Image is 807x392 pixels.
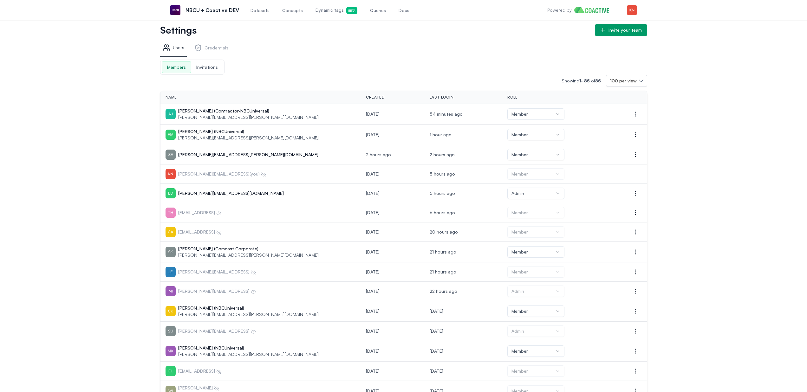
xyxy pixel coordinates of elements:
[191,61,223,73] span: Invitations
[192,41,231,57] a: Credentials
[366,210,380,215] span: Tuesday, October 8, 2024 at 11:35:50 AM PDT
[178,368,221,374] p: [EMAIL_ADDRESS]
[366,152,391,157] span: Wednesday, August 13, 2025 at 11:05:47 AM PDT
[430,111,463,117] span: Wednesday, August 13, 2025 at 1:06:45 PM PDT
[430,249,456,254] span: Tuesday, August 12, 2025 at 4:55:07 PM PDT
[366,328,380,334] span: Friday, February 3, 2023 at 5:53:21 PM PST
[251,7,270,14] span: Datasets
[178,190,284,196] p: [PERSON_NAME][EMAIL_ADDRESS][DOMAIN_NAME]
[170,5,180,15] img: NBCU + Coactive DEV
[178,209,221,216] p: [EMAIL_ADDRESS]
[627,5,637,15] img: Menu for the logged in user
[178,229,221,235] p: [EMAIL_ADDRESS]
[366,249,380,254] span: Tuesday, July 22, 2025 at 11:17:49 AM PDT
[178,171,266,177] p: [PERSON_NAME][EMAIL_ADDRESS]
[178,351,319,357] p: [PERSON_NAME][EMAIL_ADDRESS][PERSON_NAME][DOMAIN_NAME]
[547,7,572,13] p: Powered by
[366,368,380,374] span: Monday, December 2, 2024 at 2:57:17 PM PST
[166,366,176,376] img: elodie@coactive.ai-picture
[316,7,357,14] span: Dynamic tags
[178,269,256,275] p: [PERSON_NAME][EMAIL_ADDRESS]
[166,306,176,316] img: Chandrabose, Kavitha (NBCUniversal)-picture
[366,111,380,117] span: Friday, January 17, 2025 at 12:47:48 PM PST
[366,269,380,274] span: Wednesday, December 20, 2023 at 1:47:56 PM PST
[430,132,452,137] span: Wednesday, August 13, 2025 at 12:57:35 PM PDT
[166,286,176,296] img: michael@coactive.ai-picture
[591,78,601,83] span: of
[178,385,219,391] p: [PERSON_NAME]
[430,190,455,196] span: Wednesday, August 13, 2025 at 8:03:54 AM PDT
[166,169,176,179] img: jeffreyk@coactive.ai-picture
[178,114,319,120] p: [PERSON_NAME][EMAIL_ADDRESS][PERSON_NAME][DOMAIN_NAME]
[178,135,319,141] p: [PERSON_NAME][EMAIL_ADDRESS][PERSON_NAME][DOMAIN_NAME]
[178,311,319,318] p: [PERSON_NAME][EMAIL_ADDRESS][PERSON_NAME][DOMAIN_NAME]
[282,7,303,14] span: Concepts
[166,95,177,100] span: Name
[366,348,380,354] span: Monday, January 6, 2025 at 1:21:38 PM PST
[166,150,176,160] img: seth.weiland@nbcuni.com-picture
[178,252,319,258] p: [PERSON_NAME][EMAIL_ADDRESS][PERSON_NAME][DOMAIN_NAME]
[366,229,380,235] span: Monday, November 6, 2023 at 9:39:38 AM PST
[610,78,637,84] span: 100 per view
[166,267,176,277] img: jeffrey@coactive.ai-picture
[178,305,319,311] p: [PERSON_NAME] (NBCUniversal)
[166,346,176,356] img: Mui, Kwan (NBCUniversal)-picture
[366,132,380,137] span: Thursday, May 22, 2025 at 8:40:13 AM PDT
[366,288,380,294] span: Tuesday, October 8, 2024 at 11:35:55 AM PDT
[166,326,176,336] img: suzanne@coactive.ai-picture
[185,6,239,14] p: NBCU + Coactive DEV
[366,308,380,314] span: Friday, December 20, 2024 at 7:31:22 AM PST
[507,95,517,100] span: Role
[250,171,260,177] span: (you)
[191,61,223,73] button: Invitations
[178,128,319,135] p: [PERSON_NAME] (NBCUniversal)
[430,171,455,177] span: Wednesday, August 13, 2025 at 8:25:30 AM PDT
[370,7,386,14] span: Queries
[430,288,457,294] span: Tuesday, August 12, 2025 at 3:53:16 PM PDT
[178,246,319,252] p: [PERSON_NAME] (Comcast Corporate)
[574,7,614,13] img: Home
[166,247,176,257] img: Steenkamer, Kate (Comcast Corporate)-picture
[430,348,443,354] span: Tuesday, August 12, 2025 at 11:51:15 AM PDT
[595,78,601,83] span: 85
[579,78,581,83] span: 1
[166,188,176,198] img: eduard.sluzhevsky@nbcuni.com-picture
[166,109,176,119] img: Aaron, Jeremy (Contractor-NBCUniversal)-picture
[178,151,318,158] p: [PERSON_NAME][EMAIL_ADDRESS][PERSON_NAME][DOMAIN_NAME]
[609,27,642,33] div: Invite your team
[160,41,187,57] a: Users
[430,229,458,235] span: Tuesday, August 12, 2025 at 5:14:31 PM PDT
[178,108,319,114] p: [PERSON_NAME] (Contractor-NBCUniversal)
[430,328,443,334] span: Tuesday, August 12, 2025 at 12:21:58 PM PDT
[430,152,455,157] span: Wednesday, August 13, 2025 at 11:08:54 AM PDT
[430,95,454,100] span: Last login
[166,227,176,237] img: caitlin@coactive.ai-picture
[178,345,319,351] p: [PERSON_NAME] (NBCUniversal)
[160,26,590,35] h1: Settings
[430,269,456,274] span: Tuesday, August 12, 2025 at 4:40:57 PM PDT
[166,208,176,218] img: thiago-c@coactive.ai-picture
[606,75,647,87] button: 100 per view
[178,328,256,334] p: [PERSON_NAME][EMAIL_ADDRESS]
[346,7,357,14] span: Beta
[430,308,443,314] span: Tuesday, August 12, 2025 at 12:53:48 PM PDT
[162,61,191,73] span: Members
[178,288,256,294] p: [PERSON_NAME][EMAIL_ADDRESS]
[366,171,380,177] span: Monday, September 16, 2024 at 11:01:17 PM PDT
[366,95,384,100] span: Created
[595,24,647,36] button: Invite your team
[166,130,176,140] img: Evans, Mallory (NBCUniversal)-picture
[430,210,455,215] span: Wednesday, August 13, 2025 at 7:55:16 AM PDT
[366,190,380,196] span: Wednesday, September 18, 2024 at 6:18:45 AM PDT
[162,61,191,73] button: Members
[562,78,606,84] p: Showing -
[584,78,590,83] span: 85
[430,368,443,374] span: Tuesday, August 12, 2025 at 11:47:36 AM PDT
